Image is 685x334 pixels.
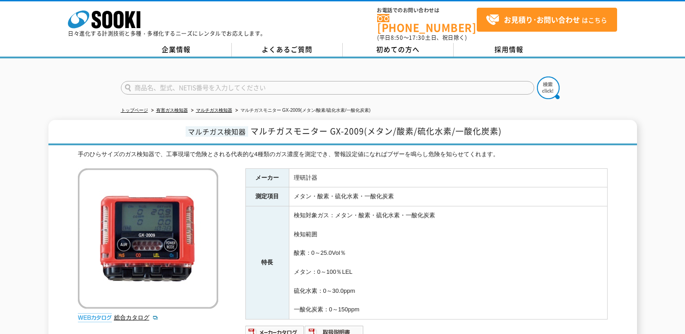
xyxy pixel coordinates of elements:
[78,313,112,322] img: webカタログ
[78,150,608,159] div: 手のひらサイズのガス検知器で、工事現場で危険とされる代表的な4種類のガス濃度を測定でき、警報設定値になればブザーを鳴らし危険を知らせてくれます。
[245,206,289,320] th: 特長
[343,43,454,57] a: 初めての方へ
[121,43,232,57] a: 企業情報
[68,31,266,36] p: 日々進化する計測技術と多種・多様化するニーズにレンタルでお応えします。
[121,108,148,113] a: トップページ
[377,8,477,13] span: お電話でのお問い合わせは
[409,33,425,42] span: 17:30
[376,44,420,54] span: 初めての方へ
[156,108,188,113] a: 有害ガス検知器
[186,126,248,137] span: マルチガス検知器
[121,81,534,95] input: 商品名、型式、NETIS番号を入力してください
[504,14,580,25] strong: お見積り･お問い合わせ
[377,14,477,33] a: [PHONE_NUMBER]
[250,125,502,137] span: マルチガスモニター GX-2009(メタン/酸素/硫化水素/一酸化炭素)
[245,187,289,206] th: 測定項目
[537,76,560,99] img: btn_search.png
[232,43,343,57] a: よくあるご質問
[477,8,617,32] a: お見積り･お問い合わせはこちら
[377,33,467,42] span: (平日 ～ 土日、祝日除く)
[454,43,565,57] a: 採用情報
[391,33,403,42] span: 8:50
[289,206,607,320] td: 検知対象ガス：メタン・酸素・硫化水素・一酸化炭素 検知範囲 酸素：0～25.0Vol％ メタン：0～100％LEL 硫化水素：0～30.0ppm 一酸化炭素：0～150ppm
[486,13,607,27] span: はこちら
[196,108,232,113] a: マルチガス検知器
[289,187,607,206] td: メタン・酸素・硫化水素・一酸化炭素
[289,168,607,187] td: 理研計器
[234,106,371,115] li: マルチガスモニター GX-2009(メタン/酸素/硫化水素/一酸化炭素)
[114,314,158,321] a: 総合カタログ
[78,168,218,309] img: マルチガスモニター GX-2009(メタン/酸素/硫化水素/一酸化炭素)
[245,168,289,187] th: メーカー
